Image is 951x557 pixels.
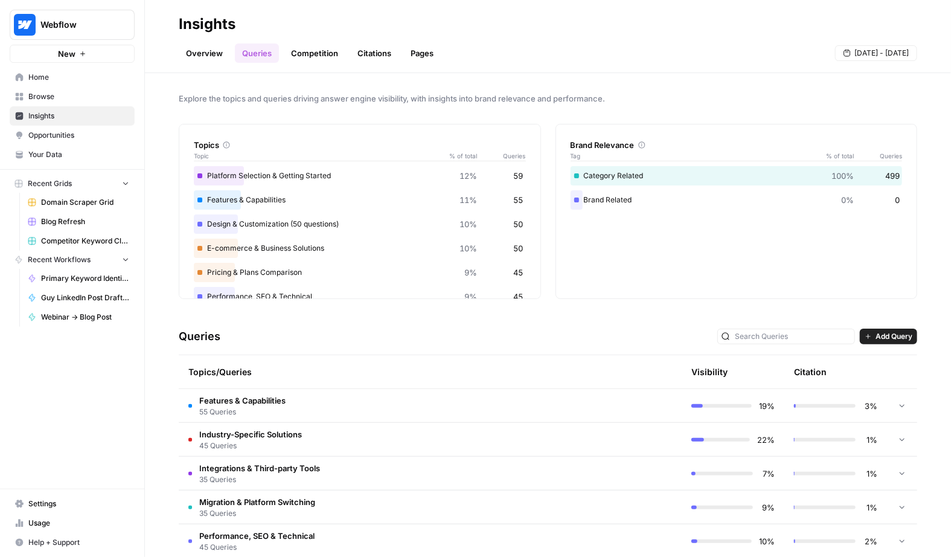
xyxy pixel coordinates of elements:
button: Workspace: Webflow [10,10,135,40]
a: Usage [10,514,135,533]
button: Recent Grids [10,175,135,193]
span: Competitor Keyword Cluster -> Brief [41,236,129,246]
span: Industry-Specific Solutions [199,428,302,440]
div: Performance, SEO & Technical [194,287,526,306]
span: 45 [514,291,524,303]
a: Citations [350,43,399,63]
span: 0 [895,194,900,206]
div: Design & Customization (50 questions) [194,214,526,234]
div: Topics [194,139,526,151]
span: 10% [759,535,775,547]
span: Insights [28,111,129,121]
span: 45 Queries [199,542,315,553]
div: Brand Relevance [571,139,903,151]
span: New [58,48,75,60]
div: Pricing & Plans Comparison [194,263,526,282]
a: Home [10,68,135,87]
span: 1% [863,501,877,514]
div: Insights [179,14,235,34]
span: Guy LinkedIn Post Draft Creator [41,292,129,303]
span: Settings [28,498,129,509]
span: Webflow [40,19,114,31]
button: Help + Support [10,533,135,552]
a: Domain Scraper Grid [22,193,135,212]
span: Queries [854,151,902,161]
a: Pages [403,43,441,63]
span: 55 Queries [199,407,286,417]
span: Integrations & Third-party Tools [199,462,320,474]
span: 35 Queries [199,474,320,485]
span: 1% [863,468,877,480]
div: Brand Related [571,190,903,210]
span: 45 [514,266,524,278]
span: Usage [28,518,129,529]
a: Opportunities [10,126,135,145]
span: Performance, SEO & Technical [199,530,315,542]
span: Webinar -> Blog Post [41,312,129,323]
span: 59 [514,170,524,182]
img: Webflow Logo [14,14,36,36]
a: Competitor Keyword Cluster -> Brief [22,231,135,251]
span: Topic [194,151,441,161]
span: Queries [478,151,526,161]
span: 50 [514,242,524,254]
span: Tag [571,151,818,161]
span: 9% [760,501,775,514]
span: Add Query [876,331,912,342]
span: 9% [465,291,478,303]
a: Insights [10,106,135,126]
span: [DATE] - [DATE] [854,48,909,59]
span: Primary Keyword Identifier (SemRUSH) [41,273,129,284]
a: Competition [284,43,345,63]
span: 45 Queries [199,440,302,451]
a: Settings [10,494,135,514]
div: Visibility [691,366,728,378]
button: Add Query [860,329,917,344]
span: 55 [514,194,524,206]
span: 12% [460,170,478,182]
span: 3% [863,400,877,412]
div: E-commerce & Business Solutions [194,239,526,258]
input: Search Queries [735,330,851,343]
span: 50 [514,218,524,230]
span: Home [28,72,129,83]
span: 10% [460,242,478,254]
div: Platform Selection & Getting Started [194,166,526,185]
a: Guy LinkedIn Post Draft Creator [22,288,135,307]
span: 7% [760,468,775,480]
button: New [10,45,135,63]
span: Migration & Platform Switching [199,496,315,508]
span: Recent Workflows [28,254,91,265]
a: Queries [235,43,279,63]
a: Webinar -> Blog Post [22,307,135,327]
h3: Queries [179,328,220,345]
span: Your Data [28,149,129,160]
span: Browse [28,91,129,102]
span: Opportunities [28,130,129,141]
div: Category Related [571,166,903,185]
span: Help + Support [28,537,129,548]
span: 22% [757,434,775,446]
span: 499 [885,170,900,182]
span: 35 Queries [199,508,315,519]
span: 10% [460,218,478,230]
span: 100% [831,170,854,182]
span: Explore the topics and queries driving answer engine visibility, with insights into brand relevan... [179,92,917,105]
span: Blog Refresh [41,216,129,227]
span: 19% [759,400,775,412]
div: Topics/Queries [188,355,569,388]
span: % of total [818,151,854,161]
span: 0% [841,194,854,206]
span: Features & Capabilities [199,394,286,407]
span: 9% [465,266,478,278]
div: Features & Capabilities [194,190,526,210]
span: % of total [441,151,478,161]
span: 11% [460,194,478,206]
a: Your Data [10,145,135,164]
a: Overview [179,43,230,63]
a: Browse [10,87,135,106]
div: Citation [794,355,827,388]
a: Blog Refresh [22,212,135,231]
span: Recent Grids [28,178,72,189]
span: 1% [863,434,877,446]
